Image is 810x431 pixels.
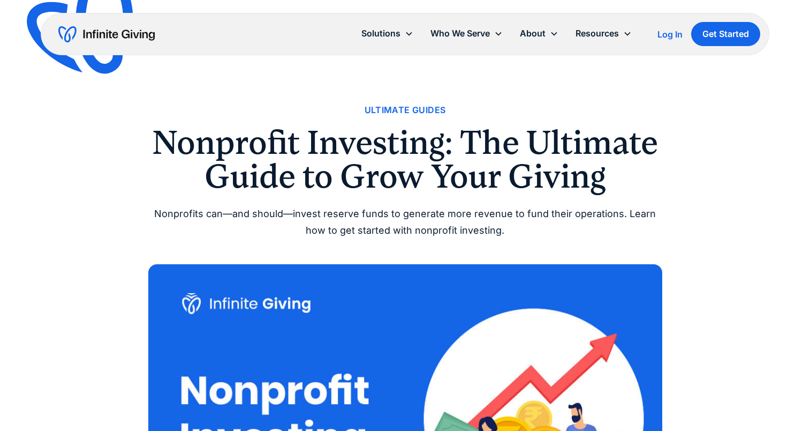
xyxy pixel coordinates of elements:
div: Resources [576,26,619,41]
div: Solutions [361,26,400,41]
div: About [511,22,567,45]
div: Who We Serve [422,22,511,45]
a: home [58,26,155,43]
h1: Nonprofit Investing: The Ultimate Guide to Grow Your Giving [148,126,662,193]
div: About [520,26,546,41]
a: Get Started [691,22,760,46]
div: Solutions [353,22,422,45]
div: Nonprofits can—and should—invest reserve funds to generate more revenue to fund their operations.... [148,206,662,239]
a: Ultimate Guides [365,103,446,117]
div: Resources [567,22,640,45]
div: Log In [657,30,683,39]
a: Log In [657,28,683,41]
div: Who We Serve [430,26,490,41]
